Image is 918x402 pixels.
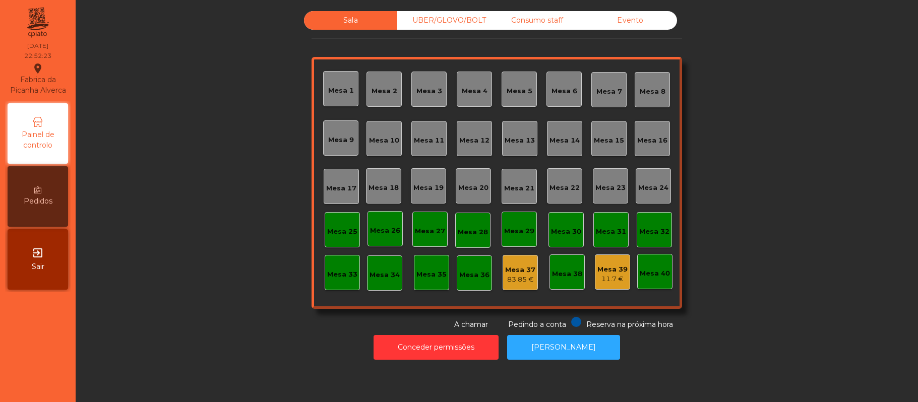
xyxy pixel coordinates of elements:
[374,335,499,360] button: Conceder permissões
[462,86,487,96] div: Mesa 4
[594,136,624,146] div: Mesa 15
[25,5,50,40] img: qpiato
[369,183,399,193] div: Mesa 18
[454,320,488,329] span: A chamar
[328,86,354,96] div: Mesa 1
[326,183,356,193] div: Mesa 17
[507,86,532,96] div: Mesa 5
[328,135,354,145] div: Mesa 9
[504,183,534,193] div: Mesa 21
[596,227,626,237] div: Mesa 31
[327,270,357,280] div: Mesa 33
[597,264,628,275] div: Mesa 39
[24,51,51,60] div: 22:52:23
[505,265,535,275] div: Mesa 37
[549,136,580,146] div: Mesa 14
[416,86,442,96] div: Mesa 3
[549,183,580,193] div: Mesa 22
[459,136,489,146] div: Mesa 12
[596,87,622,97] div: Mesa 7
[586,320,673,329] span: Reserva na próxima hora
[416,270,447,280] div: Mesa 35
[415,226,445,236] div: Mesa 27
[8,62,68,96] div: Fabrica da Picanha Alverca
[369,136,399,146] div: Mesa 10
[637,136,667,146] div: Mesa 16
[304,11,397,30] div: Sala
[370,226,400,236] div: Mesa 26
[372,86,397,96] div: Mesa 2
[551,227,581,237] div: Mesa 30
[24,196,52,207] span: Pedidos
[639,227,669,237] div: Mesa 32
[505,275,535,285] div: 83.85 €
[597,274,628,284] div: 11.7 €
[638,183,668,193] div: Mesa 24
[397,11,491,30] div: UBER/GLOVO/BOLT
[640,87,665,97] div: Mesa 8
[584,11,677,30] div: Evento
[370,270,400,280] div: Mesa 34
[504,226,534,236] div: Mesa 29
[595,183,626,193] div: Mesa 23
[32,247,44,259] i: exit_to_app
[27,41,48,50] div: [DATE]
[413,183,444,193] div: Mesa 19
[505,136,535,146] div: Mesa 13
[552,269,582,279] div: Mesa 38
[552,86,577,96] div: Mesa 6
[640,269,670,279] div: Mesa 40
[327,227,357,237] div: Mesa 25
[10,129,66,151] span: Painel de controlo
[459,270,489,280] div: Mesa 36
[458,183,488,193] div: Mesa 20
[458,227,488,237] div: Mesa 28
[414,136,444,146] div: Mesa 11
[32,261,44,272] span: Sair
[491,11,584,30] div: Consumo staff
[507,335,620,360] button: [PERSON_NAME]
[32,62,44,75] i: location_on
[508,320,566,329] span: Pedindo a conta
